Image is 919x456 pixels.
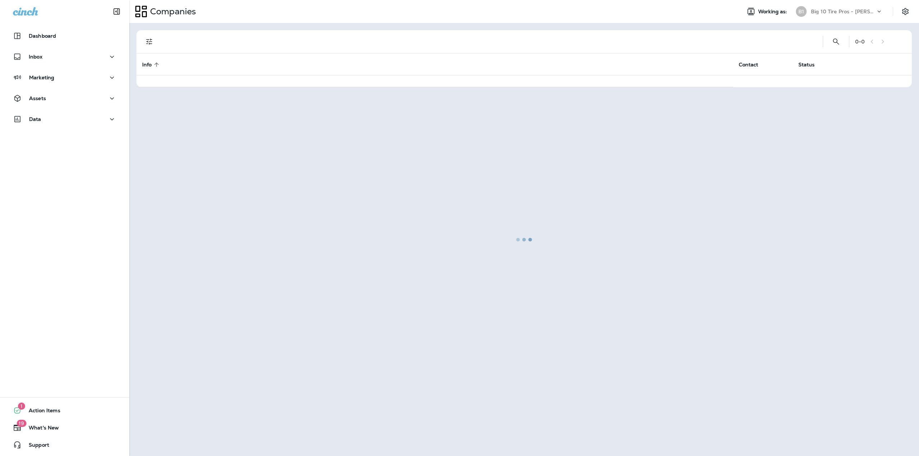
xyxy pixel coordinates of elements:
[758,9,789,15] span: Working as:
[29,33,56,39] p: Dashboard
[22,425,59,433] span: What's New
[29,54,42,60] p: Inbox
[17,420,26,427] span: 19
[899,5,912,18] button: Settings
[7,29,122,43] button: Dashboard
[7,420,122,435] button: 19What's New
[811,9,876,14] p: Big 10 Tire Pros - [PERSON_NAME]
[29,95,46,101] p: Assets
[7,438,122,452] button: Support
[7,112,122,126] button: Data
[22,442,49,451] span: Support
[29,75,54,80] p: Marketing
[29,116,41,122] p: Data
[7,50,122,64] button: Inbox
[18,403,25,410] span: 1
[7,403,122,418] button: 1Action Items
[7,91,122,105] button: Assets
[107,4,127,19] button: Collapse Sidebar
[796,6,807,17] div: B1
[7,70,122,85] button: Marketing
[22,408,60,416] span: Action Items
[147,6,196,17] p: Companies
